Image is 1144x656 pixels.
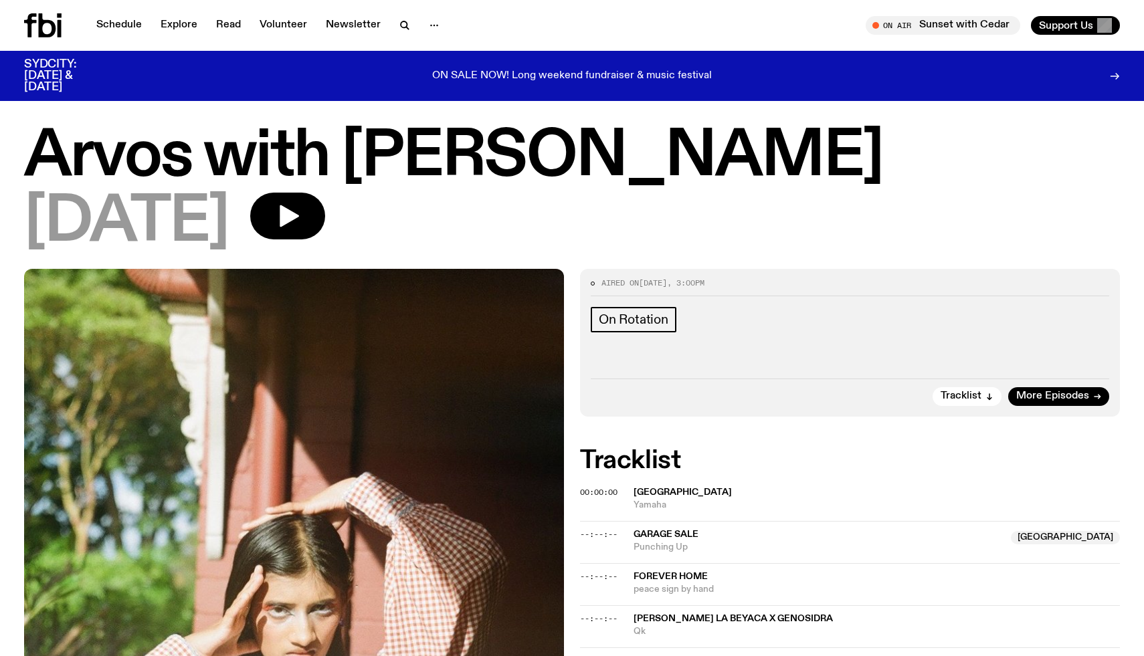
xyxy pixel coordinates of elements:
a: On Rotation [591,307,676,332]
span: [GEOGRAPHIC_DATA] [1011,531,1120,544]
span: Support Us [1039,19,1093,31]
p: ON SALE NOW! Long weekend fundraiser & music festival [432,70,712,82]
span: More Episodes [1016,391,1089,401]
span: [DATE] [24,193,229,253]
span: Tracklist [941,391,981,401]
a: More Episodes [1008,387,1109,406]
button: Support Us [1031,16,1120,35]
span: Qk [634,625,1120,638]
span: [GEOGRAPHIC_DATA] [634,487,732,497]
span: Yamaha [634,499,1120,512]
a: Newsletter [318,16,389,35]
span: , 3:00pm [667,278,704,288]
a: Volunteer [252,16,315,35]
h1: Arvos with [PERSON_NAME] [24,127,1120,187]
span: [DATE] [639,278,667,288]
h2: Tracklist [580,449,1120,473]
span: On Rotation [599,312,668,327]
span: Garage Sale [634,530,698,539]
a: Explore [153,16,205,35]
a: Read [208,16,249,35]
span: [PERSON_NAME] La Beyaca x Genosidra [634,614,833,623]
button: Tracklist [933,387,1002,406]
span: Aired on [601,278,639,288]
span: peace sign by hand [634,583,1120,596]
span: --:--:-- [580,571,617,582]
span: forever home [634,572,708,581]
span: 00:00:00 [580,487,617,498]
span: Punching Up [634,541,1003,554]
h3: SYDCITY: [DATE] & [DATE] [24,59,110,93]
a: Schedule [88,16,150,35]
span: --:--:-- [580,613,617,624]
button: 00:00:00 [580,489,617,496]
span: --:--:-- [580,529,617,540]
button: On AirSunset with Cedar [866,16,1020,35]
